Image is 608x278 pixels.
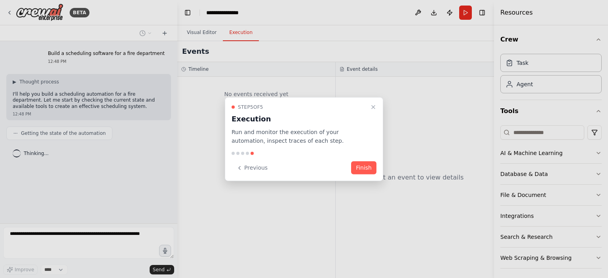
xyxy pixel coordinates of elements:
button: Close walkthrough [369,102,378,112]
button: Hide left sidebar [182,7,193,18]
p: Run and monitor the execution of your automation, inspect traces of each step. [232,127,367,146]
button: Finish [351,161,376,174]
span: Step 5 of 5 [238,104,263,110]
button: Previous [232,161,272,174]
h3: Execution [232,113,367,124]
